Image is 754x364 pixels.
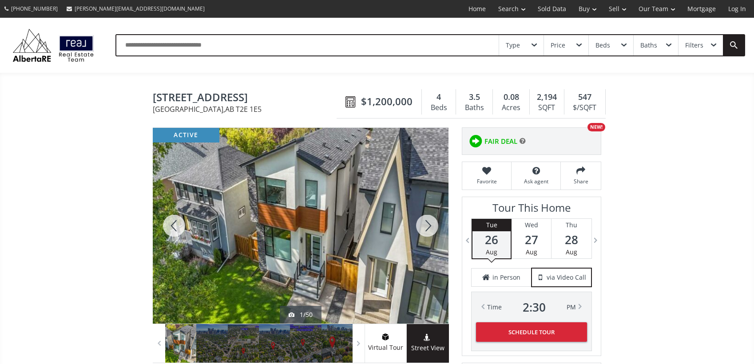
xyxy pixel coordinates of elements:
span: 28 [552,233,591,246]
img: virtual tour icon [381,333,390,340]
div: 0.08 [497,91,524,103]
span: Aug [526,248,537,256]
div: SQFT [534,101,560,115]
div: Baths [460,101,488,115]
div: Acres [497,101,524,115]
a: [PERSON_NAME][EMAIL_ADDRESS][DOMAIN_NAME] [62,0,209,17]
span: Favorite [467,178,507,185]
span: Virtual Tour [365,343,406,353]
div: 3.5 [460,91,488,103]
span: [PHONE_NUMBER] [11,5,58,12]
div: 420 14 Avenue NE Calgary, AB T2E 1E5 - Photo 1 of 50 [153,128,448,324]
div: 547 [569,91,601,103]
span: 26 [472,233,511,246]
a: virtual tour iconVirtual Tour [365,324,407,363]
span: via Video Call [547,273,586,282]
img: rating icon [467,132,484,150]
span: Share [565,178,596,185]
div: $/SQFT [569,101,601,115]
span: [GEOGRAPHIC_DATA] , AB T2E 1E5 [153,106,341,113]
div: 4 [426,91,451,103]
span: 27 [512,233,551,246]
div: Type [506,42,520,48]
div: active [153,128,219,142]
div: Beds [595,42,610,48]
span: 2,194 [537,91,557,103]
span: 2 : 30 [523,301,546,313]
div: Time PM [487,301,576,313]
span: Aug [566,248,577,256]
span: Street View [407,343,449,353]
div: Wed [512,219,551,231]
span: FAIR DEAL [484,137,517,146]
div: Tue [472,219,511,231]
h3: Tour This Home [471,202,592,218]
span: Aug [486,248,497,256]
div: Filters [685,42,703,48]
div: Thu [552,219,591,231]
span: Ask agent [516,178,556,185]
div: Price [551,42,565,48]
span: [PERSON_NAME][EMAIL_ADDRESS][DOMAIN_NAME] [75,5,205,12]
span: in Person [492,273,520,282]
img: Logo [9,27,98,64]
div: Baths [640,42,657,48]
div: Beds [426,101,451,115]
div: 1/50 [289,310,313,319]
button: Schedule Tour [476,322,587,342]
span: $1,200,000 [361,95,413,108]
span: 420 14 Avenue NE [153,91,341,105]
div: NEW! [587,123,605,131]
